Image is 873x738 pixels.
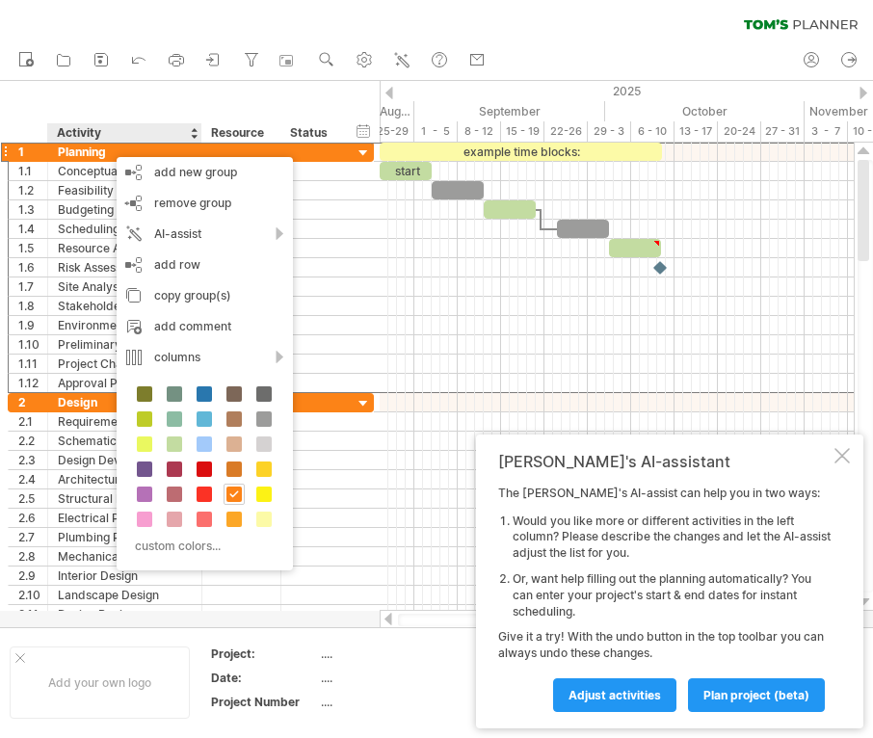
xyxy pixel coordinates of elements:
[18,528,47,546] div: 2.7
[58,143,192,161] div: Planning
[58,220,192,238] div: Scheduling
[18,316,47,334] div: 1.9
[58,412,192,431] div: Requirements Gathering
[18,567,47,585] div: 2.9
[58,297,192,315] div: Stakeholder Meetings
[18,297,47,315] div: 1.8
[458,121,501,142] div: 8 - 12
[18,605,47,623] div: 2.11
[18,374,47,392] div: 1.12
[718,121,761,142] div: 20-24
[380,162,432,180] div: start
[58,393,192,411] div: Design
[117,250,293,280] div: add row
[58,432,192,450] div: Schematic Design
[126,533,278,559] div: custom colors...
[18,239,47,257] div: 1.5
[18,220,47,238] div: 1.4
[513,571,831,619] li: Or, want help filling out the planning automatically? You can enter your project's start & end da...
[18,258,47,277] div: 1.6
[58,316,192,334] div: Environmental Study
[58,239,192,257] div: Resource Allocation
[18,509,47,527] div: 2.6
[414,101,605,121] div: September 2025
[58,258,192,277] div: Risk Assessment
[58,509,192,527] div: Electrical Planning
[18,451,47,469] div: 2.3
[18,547,47,566] div: 2.8
[154,196,231,210] span: remove group
[58,528,192,546] div: Plumbing Planning
[688,678,825,712] a: plan project (beta)
[805,121,848,142] div: 3 - 7
[58,277,192,296] div: Site Analysis
[211,670,317,686] div: Date:
[18,200,47,219] div: 1.3
[117,342,293,373] div: columns
[117,219,293,250] div: AI-assist
[498,486,831,711] div: The [PERSON_NAME]'s AI-assist can help you in two ways: Give it a try! With the undo button in th...
[414,121,458,142] div: 1 - 5
[58,200,192,219] div: Budgeting
[544,121,588,142] div: 22-26
[290,123,332,143] div: Status
[675,121,718,142] div: 13 - 17
[588,121,631,142] div: 29 - 3
[18,181,47,199] div: 1.2
[18,277,47,296] div: 1.7
[211,694,317,710] div: Project Number
[18,489,47,508] div: 2.5
[321,646,483,662] div: ....
[569,688,661,702] span: Adjust activities
[703,688,809,702] span: plan project (beta)
[117,157,293,188] div: add new group
[58,470,192,488] div: Architectural Modeling
[117,280,293,311] div: copy group(s)
[58,355,192,373] div: Project Charter
[58,451,192,469] div: Design Development
[211,646,317,662] div: Project:
[18,470,47,488] div: 2.4
[513,514,831,562] li: Would you like more or different activities in the left column? Please describe the changes and l...
[58,374,192,392] div: Approval Process
[321,694,483,710] div: ....
[380,143,662,161] div: example time blocks:
[501,121,544,142] div: 15 - 19
[371,121,414,142] div: 25-29
[553,678,676,712] a: Adjust activities
[58,586,192,604] div: Landscape Design
[18,393,47,411] div: 2
[18,355,47,373] div: 1.11
[211,123,270,143] div: Resource
[58,547,192,566] div: Mechanical Systems Design
[117,311,293,342] div: add comment
[631,121,675,142] div: 6 - 10
[321,670,483,686] div: ....
[18,586,47,604] div: 2.10
[58,335,192,354] div: Preliminary Drawings
[18,143,47,161] div: 1
[58,605,192,623] div: Design Review
[18,335,47,354] div: 1.10
[18,412,47,431] div: 2.1
[58,162,192,180] div: Conceptualization
[605,101,805,121] div: October 2025
[18,432,47,450] div: 2.2
[18,162,47,180] div: 1.1
[58,567,192,585] div: Interior Design
[10,646,190,719] div: Add your own logo
[58,489,192,508] div: Structural Engineering
[498,452,831,471] div: [PERSON_NAME]'s AI-assistant
[761,121,805,142] div: 27 - 31
[58,181,192,199] div: Feasibility Study
[57,123,191,143] div: Activity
